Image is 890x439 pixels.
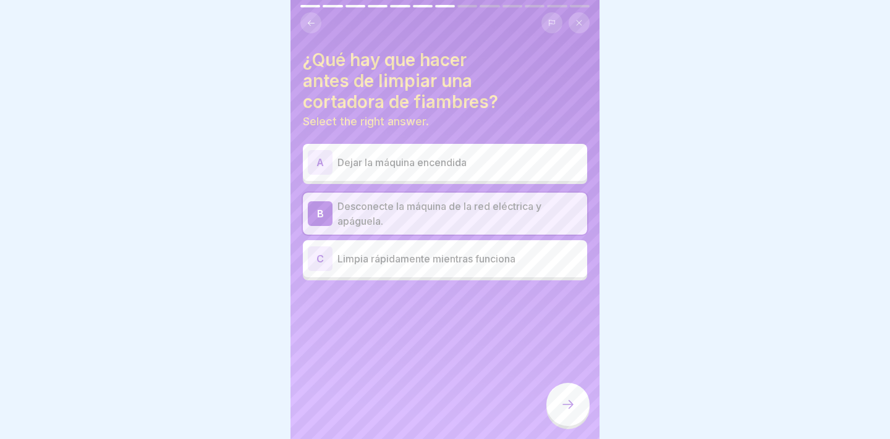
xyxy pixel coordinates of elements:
div: B [308,201,333,226]
p: Desconecte la máquina de la red eléctrica y apáguela. [337,199,582,228]
p: Limpia rápidamente mientras funciona [337,251,582,266]
p: Select the right answer. [303,115,587,128]
div: C [308,246,333,271]
div: A [308,150,333,175]
p: Dejar la máquina encendida [337,155,582,170]
h4: ¿Qué hay que hacer antes de limpiar una cortadora de fiambres? [303,49,587,112]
